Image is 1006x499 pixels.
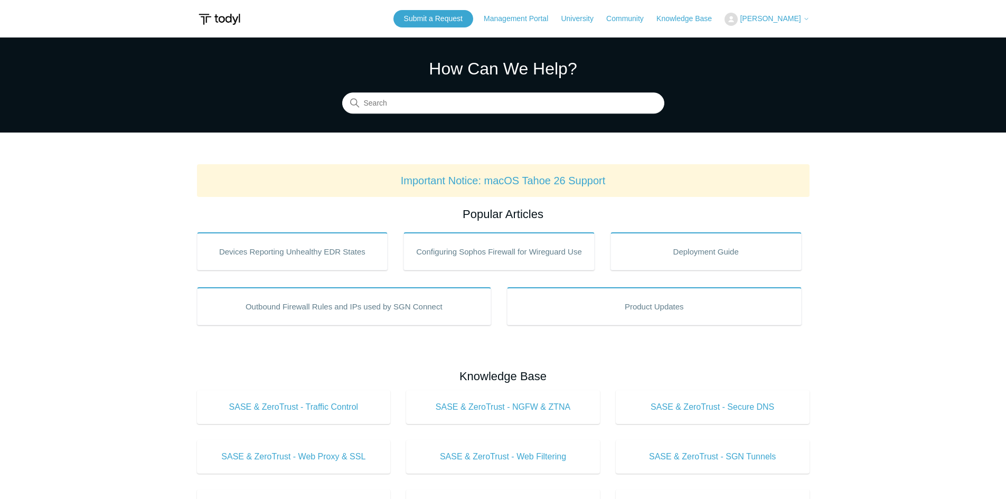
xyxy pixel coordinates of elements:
a: Devices Reporting Unhealthy EDR States [197,232,388,270]
a: Product Updates [507,287,802,325]
a: Deployment Guide [610,232,802,270]
a: Management Portal [484,13,559,24]
a: SASE & ZeroTrust - NGFW & ZTNA [406,390,600,424]
span: SASE & ZeroTrust - SGN Tunnels [632,450,794,463]
a: SASE & ZeroTrust - Web Filtering [406,440,600,474]
h1: How Can We Help? [342,56,664,81]
span: SASE & ZeroTrust - NGFW & ZTNA [422,401,584,413]
img: Todyl Support Center Help Center home page [197,10,242,29]
a: SASE & ZeroTrust - Traffic Control [197,390,391,424]
span: SASE & ZeroTrust - Web Proxy & SSL [213,450,375,463]
a: University [561,13,604,24]
a: Knowledge Base [656,13,722,24]
span: [PERSON_NAME] [740,14,801,23]
a: Submit a Request [393,10,473,27]
a: Important Notice: macOS Tahoe 26 Support [401,175,606,186]
a: Community [606,13,654,24]
a: Outbound Firewall Rules and IPs used by SGN Connect [197,287,492,325]
button: [PERSON_NAME] [725,13,809,26]
a: SASE & ZeroTrust - Web Proxy & SSL [197,440,391,474]
span: SASE & ZeroTrust - Traffic Control [213,401,375,413]
a: SASE & ZeroTrust - SGN Tunnels [616,440,810,474]
h2: Popular Articles [197,205,810,223]
h2: Knowledge Base [197,368,810,385]
a: Configuring Sophos Firewall for Wireguard Use [403,232,595,270]
span: SASE & ZeroTrust - Web Filtering [422,450,584,463]
input: Search [342,93,664,114]
a: SASE & ZeroTrust - Secure DNS [616,390,810,424]
span: SASE & ZeroTrust - Secure DNS [632,401,794,413]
